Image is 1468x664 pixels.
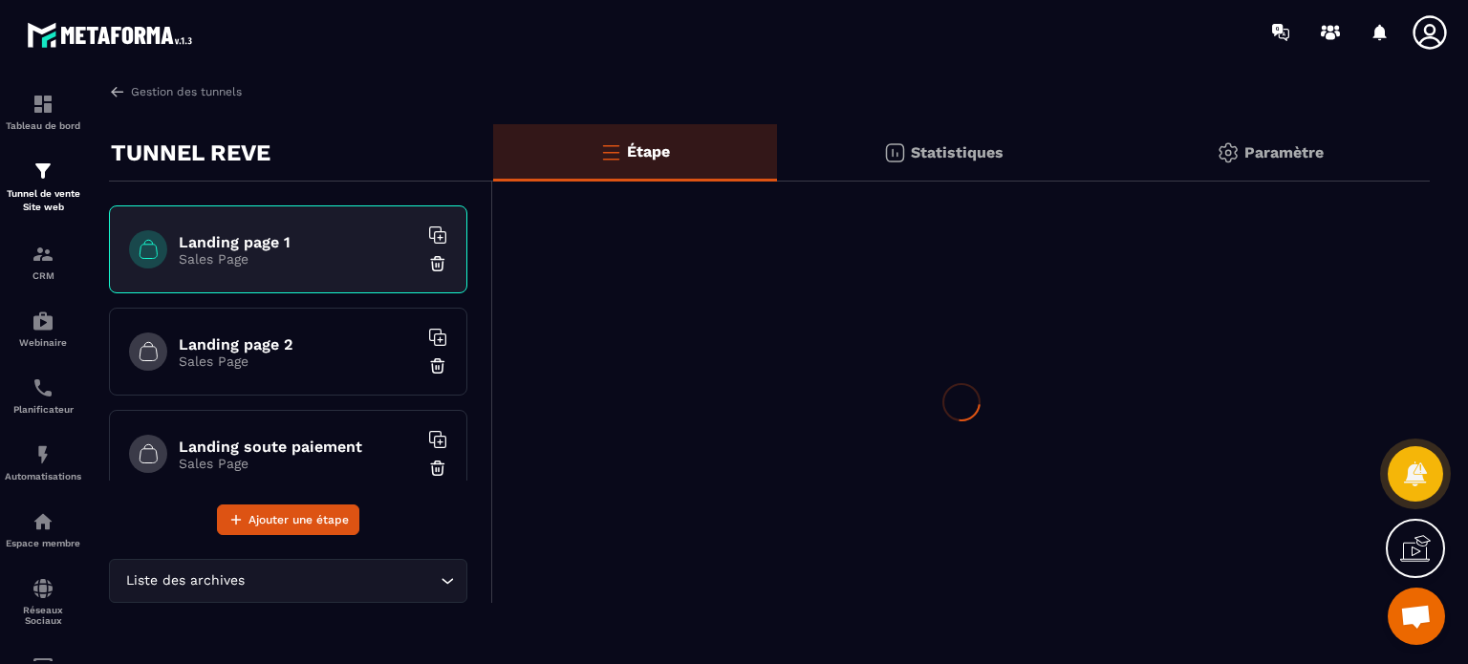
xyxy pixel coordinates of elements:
[5,270,81,281] p: CRM
[5,145,81,228] a: formationformationTunnel de vente Site web
[883,141,906,164] img: stats.20deebd0.svg
[121,570,248,591] span: Liste des archives
[248,570,436,591] input: Search for option
[627,142,670,161] p: Étape
[32,510,54,533] img: automations
[109,83,242,100] a: Gestion des tunnels
[428,254,447,273] img: trash
[5,404,81,415] p: Planificateur
[32,577,54,600] img: social-network
[5,362,81,429] a: schedulerschedulerPlanificateur
[5,187,81,214] p: Tunnel de vente Site web
[111,134,270,172] p: TUNNEL REVE
[27,17,199,53] img: logo
[1244,143,1324,161] p: Paramètre
[32,243,54,266] img: formation
[32,310,54,332] img: automations
[248,510,349,529] span: Ajouter une étape
[179,456,418,471] p: Sales Page
[32,160,54,182] img: formation
[109,83,126,100] img: arrow
[911,143,1004,161] p: Statistiques
[5,471,81,482] p: Automatisations
[5,228,81,295] a: formationformationCRM
[179,335,418,353] h6: Landing page 2
[179,438,418,456] h6: Landing soute paiement
[109,559,467,603] div: Search for option
[5,295,81,362] a: automationsautomationsWebinaire
[179,353,418,369] p: Sales Page
[5,563,81,640] a: social-networksocial-networkRéseaux Sociaux
[32,443,54,466] img: automations
[5,496,81,563] a: automationsautomationsEspace membre
[1388,588,1445,645] div: Ouvrir le chat
[5,538,81,548] p: Espace membre
[5,337,81,348] p: Webinaire
[32,376,54,399] img: scheduler
[428,356,447,375] img: trash
[5,429,81,496] a: automationsautomationsAutomatisations
[5,605,81,626] p: Réseaux Sociaux
[32,93,54,116] img: formation
[5,78,81,145] a: formationformationTableau de bord
[179,251,418,267] p: Sales Page
[179,233,418,251] h6: Landing page 1
[217,504,359,535] button: Ajouter une étape
[428,459,447,478] img: trash
[599,140,622,163] img: bars-o.4a397970.svg
[1217,141,1240,164] img: setting-gr.5f69749f.svg
[5,120,81,131] p: Tableau de bord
